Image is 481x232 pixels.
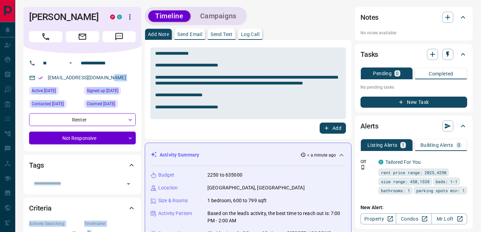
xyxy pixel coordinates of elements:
[84,221,136,227] p: Timeframe:
[87,100,115,107] span: Claimed [DATE]
[29,160,44,171] h2: Tags
[66,31,99,42] span: Email
[207,210,346,224] p: Based on the lead's activity, the best time to reach out is: 7:00 PM - 2:00 AM
[360,121,378,132] h2: Alerts
[436,178,457,185] span: beds: 1-1
[124,179,133,189] button: Open
[38,75,43,80] svg: Email Verified
[32,100,64,107] span: Contacted [DATE]
[103,31,136,42] span: Message
[457,143,460,148] p: 0
[360,118,467,134] div: Alerts
[396,213,431,224] a: Condos
[431,213,467,224] a: Mr.Loft
[381,169,446,176] span: rent price range: 2025,4290
[360,30,467,36] p: No notes available
[207,171,242,179] p: 2250 to 635000
[66,59,75,67] button: Open
[84,100,136,110] div: Thu Jul 24 2025
[416,187,465,194] span: parking spots min: 1
[48,75,126,80] a: [EMAIL_ADDRESS][DOMAIN_NAME]
[32,87,56,94] span: Active [DATE]
[360,9,467,26] div: Notes
[241,32,259,37] p: Log Call
[29,31,62,42] span: Call
[360,82,467,92] p: No pending tasks
[158,197,188,204] p: Size & Rooms
[158,171,174,179] p: Budget
[373,71,392,76] p: Pending
[158,210,192,217] p: Activity Pattern
[151,149,346,161] div: Activity Summary< a minute ago
[360,97,467,108] button: New Task
[29,157,136,173] div: Tags
[360,213,396,224] a: Property
[420,143,453,148] p: Building Alerts
[193,10,243,22] button: Campaigns
[29,113,136,126] div: Renter
[160,151,199,159] p: Activity Summary
[177,32,202,37] p: Send Email
[211,32,233,37] p: Send Text
[207,197,267,204] p: 1 bedroom, 600 to 799 sqft
[29,203,52,214] h2: Criteria
[87,87,118,94] span: Signed up [DATE]
[360,12,378,23] h2: Notes
[29,11,100,23] h1: [PERSON_NAME]
[307,152,336,158] p: < a minute ago
[396,71,399,76] p: 0
[84,87,136,97] div: Sun Jun 01 2025
[360,165,365,170] svg: Push Notification Only
[360,159,374,165] p: Off
[360,204,467,211] p: New Alert:
[148,10,190,22] button: Timeline
[29,221,81,227] p: Actively Searching:
[385,159,421,165] a: Tailored For You
[360,46,467,63] div: Tasks
[117,15,122,19] div: condos.ca
[360,49,378,60] h2: Tasks
[29,100,81,110] div: Mon Aug 11 2025
[110,15,115,19] div: property.ca
[320,123,346,134] button: Add
[29,200,136,216] div: Criteria
[367,143,398,148] p: Listing Alerts
[378,160,383,164] div: condos.ca
[207,184,305,191] p: [GEOGRAPHIC_DATA], [GEOGRAPHIC_DATA]
[402,143,404,148] p: 1
[429,71,453,76] p: Completed
[29,87,81,97] div: Fri Aug 15 2025
[381,178,429,185] span: size range: 450,1538
[381,187,410,194] span: bathrooms: 1
[29,132,136,144] div: Not Responsive
[148,32,169,37] p: Add Note
[158,184,178,191] p: Location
